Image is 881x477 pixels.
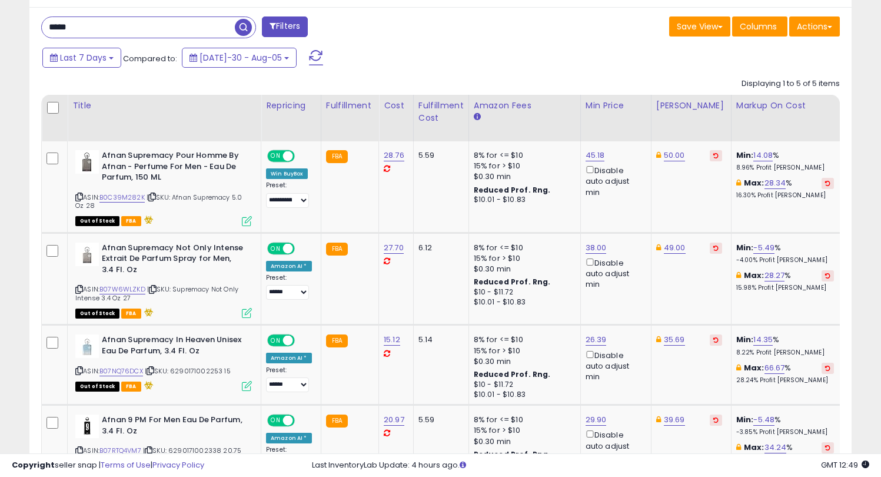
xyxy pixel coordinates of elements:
[293,151,312,161] span: OFF
[326,334,348,347] small: FBA
[736,349,834,357] p: 8.22% Profit [PERSON_NAME]
[75,150,252,225] div: ASIN:
[764,362,785,374] a: 66.67
[75,243,99,266] img: 21sh2gBfzyL._SL40_.jpg
[753,334,773,346] a: 14.35
[182,48,297,68] button: [DATE]-30 - Aug-05
[384,414,404,426] a: 20.97
[474,287,571,297] div: $10 - $11.72
[102,334,245,359] b: Afnan Supremacy In Heaven Unisex Eau De Parfum, 3.4 Fl. Oz
[664,334,685,346] a: 35.69
[474,161,571,171] div: 15% for > $10
[744,177,764,188] b: Max:
[740,21,777,32] span: Columns
[418,415,460,425] div: 5.59
[418,100,464,124] div: Fulfillment Cost
[586,242,607,254] a: 38.00
[75,150,99,174] img: 31zmHCqXXZL._SL40_.jpg
[384,334,400,346] a: 15.12
[664,242,686,254] a: 49.00
[669,16,730,37] button: Save View
[141,216,154,224] i: hazardous material
[736,100,838,112] div: Markup on Cost
[418,334,460,345] div: 5.14
[736,191,834,200] p: 16.30% Profit [PERSON_NAME]
[474,185,551,195] b: Reduced Prof. Rng.
[266,181,312,208] div: Preset:
[266,261,312,271] div: Amazon AI *
[99,366,143,376] a: B07NQ76DCX
[293,416,312,426] span: OFF
[42,48,121,68] button: Last 7 Days
[586,100,646,112] div: Min Price
[418,150,460,161] div: 5.59
[586,150,605,161] a: 45.18
[736,242,754,253] b: Min:
[753,414,774,426] a: -5.48
[12,459,55,471] strong: Copyright
[474,356,571,367] div: $0.30 min
[418,243,460,253] div: 6.12
[821,459,869,471] span: 2025-08-13 12:49 GMT
[474,425,571,436] div: 15% for > $10
[123,53,177,64] span: Compared to:
[736,243,834,264] div: %
[744,270,764,281] b: Max:
[262,16,308,37] button: Filters
[789,16,840,37] button: Actions
[268,336,283,346] span: ON
[384,242,404,254] a: 27.70
[326,150,348,163] small: FBA
[764,177,786,189] a: 28.34
[731,95,843,141] th: The percentage added to the cost of goods (COGS) that forms the calculator for Min & Max prices.
[732,16,787,37] button: Columns
[474,264,571,274] div: $0.30 min
[101,459,151,471] a: Terms of Use
[266,100,316,112] div: Repricing
[474,380,571,390] div: $10 - $11.72
[474,369,551,379] b: Reduced Prof. Rng.
[152,459,204,471] a: Privacy Policy
[736,178,834,200] div: %
[474,243,571,253] div: 8% for <= $10
[736,150,754,161] b: Min:
[102,415,245,439] b: Afnan 9 PM For Men Eau De Parfum, 3.4 Fl. Oz
[75,216,119,226] span: All listings that are currently out of stock and unavailable for purchase on Amazon
[75,309,119,319] span: All listings that are currently out of stock and unavailable for purchase on Amazon
[293,336,312,346] span: OFF
[736,376,834,385] p: 28.24% Profit [PERSON_NAME]
[268,151,283,161] span: ON
[736,415,834,436] div: %
[75,193,242,210] span: | SKU: Afnan Supremacy 5.0 Oz 28
[200,52,282,64] span: [DATE]-30 - Aug-05
[266,274,312,300] div: Preset:
[736,428,834,436] p: -3.85% Profit [PERSON_NAME]
[736,270,834,292] div: %
[312,460,869,471] div: Last InventoryLab Update: 4 hours ago.
[60,52,107,64] span: Last 7 Days
[474,346,571,356] div: 15% for > $10
[384,100,408,112] div: Cost
[141,381,154,389] i: hazardous material
[121,309,141,319] span: FBA
[586,334,607,346] a: 26.39
[656,100,726,112] div: [PERSON_NAME]
[586,256,642,290] div: Disable auto adjust min
[121,216,141,226] span: FBA
[586,349,642,383] div: Disable auto adjust min
[474,195,571,205] div: $10.01 - $10.83
[75,415,99,438] img: 21gLiPkpiGL._SL40_.jpg
[99,284,145,294] a: B07W6WLZKD
[736,414,754,425] b: Min:
[474,390,571,400] div: $10.01 - $10.83
[268,243,283,253] span: ON
[99,193,145,203] a: B0C39M282K
[75,284,238,302] span: | SKU: Supremacy Not Only Intense 3.4 Oz 27
[474,112,481,122] small: Amazon Fees.
[474,334,571,345] div: 8% for <= $10
[474,277,551,287] b: Reduced Prof. Rng.
[145,366,231,376] span: | SKU: 6290171002253 15
[664,414,685,426] a: 39.69
[764,270,785,281] a: 28.27
[326,100,374,112] div: Fulfillment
